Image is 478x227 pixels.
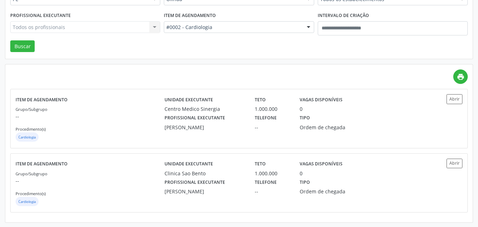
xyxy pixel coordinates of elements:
div: -- [255,124,290,131]
p: -- [16,113,165,120]
small: Procedimento(s) [16,191,46,196]
button: Abrir [447,94,462,104]
button: Abrir [447,159,462,168]
label: Vagas disponíveis [300,159,342,170]
i: print [457,73,465,81]
small: Cardiologia [18,135,36,140]
label: Unidade executante [165,159,213,170]
div: [PERSON_NAME] [165,188,245,195]
label: Tipo [300,177,310,188]
small: Cardiologia [18,199,36,204]
div: 0 [300,105,303,113]
label: Profissional executante [10,10,71,21]
label: Profissional executante [165,113,225,124]
div: Centro Medico Sinergia [165,105,245,113]
div: 1.000.000 [255,170,290,177]
label: Telefone [255,177,277,188]
div: 0 [300,170,303,177]
label: Tipo [300,113,310,124]
label: Telefone [255,113,277,124]
small: Grupo/Subgrupo [16,171,47,176]
div: [PERSON_NAME] [165,124,245,131]
div: Ordem de chegada [300,124,357,131]
label: Intervalo de criação [318,10,369,21]
small: Procedimento(s) [16,126,46,132]
p: -- [16,177,165,185]
div: -- [255,188,290,195]
label: Profissional executante [165,177,225,188]
label: Item de agendamento [16,159,68,170]
a: print [453,69,468,84]
button: Buscar [10,40,35,52]
div: Ordem de chegada [300,188,357,195]
label: Item de agendamento [164,10,216,21]
label: Teto [255,159,266,170]
div: 1.000.000 [255,105,290,113]
small: Grupo/Subgrupo [16,107,47,112]
label: Vagas disponíveis [300,94,342,105]
label: Item de agendamento [16,94,68,105]
div: Clinica Sao Bento [165,170,245,177]
span: #0002 - Cardiologia [166,24,299,31]
label: Unidade executante [165,94,213,105]
label: Teto [255,94,266,105]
